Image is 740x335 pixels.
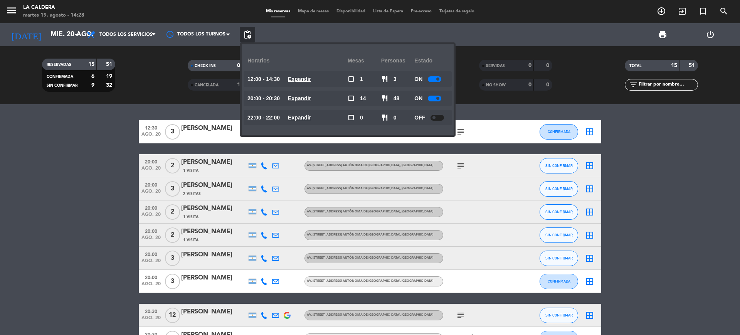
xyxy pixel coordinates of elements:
[545,313,573,317] span: SIN CONFIRMAR
[141,180,161,189] span: 20:00
[348,95,355,102] span: check_box_outline_blank
[585,277,594,286] i: border_all
[585,184,594,194] i: border_all
[394,113,397,122] span: 0
[414,50,448,71] div: Estado
[545,163,573,168] span: SIN CONFIRMAR
[165,251,180,266] span: 3
[585,231,594,240] i: border_all
[348,114,355,121] span: check_box_outline_blank
[91,74,94,79] strong: 6
[307,210,433,213] span: Av. [STREET_ADDRESS] Autónoma de [GEOGRAPHIC_DATA], [GEOGRAPHIC_DATA]
[141,315,161,324] span: ago. 20
[165,274,180,289] span: 3
[540,251,578,266] button: SIN CONFIRMAR
[456,127,465,136] i: subject
[99,32,153,37] span: Todos los servicios
[181,157,247,167] div: [PERSON_NAME]
[585,207,594,217] i: border_all
[165,181,180,197] span: 3
[106,82,114,88] strong: 32
[307,233,433,236] span: Av. [STREET_ADDRESS] Autónoma de [GEOGRAPHIC_DATA], [GEOGRAPHIC_DATA]
[195,83,219,87] span: CANCELADA
[545,187,573,191] span: SIN CONFIRMAR
[545,210,573,214] span: SIN CONFIRMAR
[629,80,638,89] i: filter_list
[369,9,407,13] span: Lista de Espera
[6,5,17,16] i: menu
[181,307,247,317] div: [PERSON_NAME]
[548,279,570,283] span: CONFIRMADA
[456,311,465,320] i: subject
[243,30,252,39] span: pending_actions
[348,76,355,82] span: check_box_outline_blank
[686,23,734,46] div: LOG OUT
[247,94,280,103] span: 20:00 - 20:30
[585,254,594,263] i: border_all
[657,7,666,16] i: add_circle_outline
[414,94,422,103] span: ON
[394,94,400,103] span: 48
[307,313,433,316] span: Av. [STREET_ADDRESS] Autónoma de [GEOGRAPHIC_DATA], [GEOGRAPHIC_DATA]
[183,168,198,174] span: 1 Visita
[106,62,114,67] strong: 51
[585,127,594,136] i: border_all
[288,114,311,121] u: Expandir
[284,312,291,319] img: google-logo.png
[456,161,465,170] i: subject
[414,75,422,84] span: ON
[141,189,161,198] span: ago. 20
[183,237,198,243] span: 1 Visita
[23,12,84,19] div: martes 19. agosto - 14:28
[307,187,433,190] span: Av. [STREET_ADDRESS] Autónoma de [GEOGRAPHIC_DATA], [GEOGRAPHIC_DATA]
[141,226,161,235] span: 20:00
[91,82,94,88] strong: 9
[671,63,677,68] strong: 15
[689,63,696,68] strong: 51
[545,256,573,260] span: SIN CONFIRMAR
[106,74,114,79] strong: 19
[247,75,280,84] span: 12:00 - 14:30
[545,233,573,237] span: SIN CONFIRMAR
[407,9,436,13] span: Pre-acceso
[307,164,433,167] span: Av. [STREET_ADDRESS] Autónoma de [GEOGRAPHIC_DATA], [GEOGRAPHIC_DATA]
[706,30,715,39] i: power_settings_new
[165,227,180,243] span: 2
[141,235,161,244] span: ago. 20
[288,76,311,82] u: Expandir
[141,166,161,175] span: ago. 20
[528,82,531,88] strong: 0
[540,308,578,323] button: SIN CONFIRMAR
[141,123,161,132] span: 12:30
[360,113,363,122] span: 0
[183,191,201,197] span: 2 Visitas
[181,250,247,260] div: [PERSON_NAME]
[436,9,478,13] span: Tarjetas de regalo
[486,64,505,68] span: SERVIDAS
[165,158,180,173] span: 2
[294,9,333,13] span: Mapa de mesas
[181,180,247,190] div: [PERSON_NAME]
[195,64,216,68] span: CHECK INS
[638,81,698,89] input: Filtrar por nombre...
[540,181,578,197] button: SIN CONFIRMAR
[540,158,578,173] button: SIN CONFIRMAR
[181,123,247,133] div: [PERSON_NAME]
[719,7,728,16] i: search
[585,161,594,170] i: border_all
[141,249,161,258] span: 20:00
[165,124,180,140] span: 3
[288,95,311,101] u: Expandir
[698,7,708,16] i: turned_in_not
[88,62,94,67] strong: 15
[23,4,84,12] div: La Caldera
[237,63,240,68] strong: 0
[47,63,71,67] span: RESERVADAS
[585,311,594,320] i: border_all
[540,124,578,140] button: CONFIRMADA
[360,75,363,84] span: 1
[181,273,247,283] div: [PERSON_NAME]
[678,7,687,16] i: exit_to_app
[381,76,388,82] span: restaurant
[381,95,388,102] span: restaurant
